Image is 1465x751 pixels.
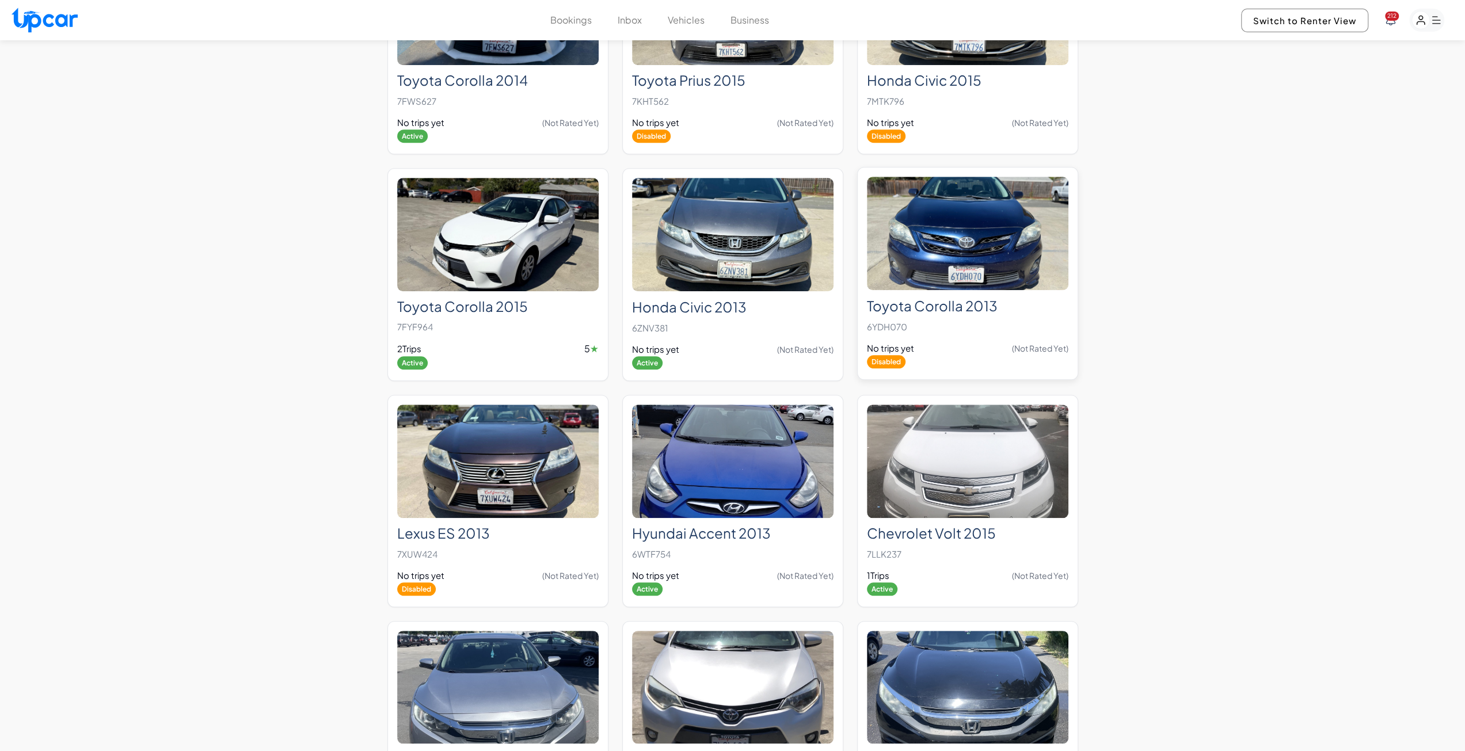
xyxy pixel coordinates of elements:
img: Hyundai Accent 2013 [632,405,834,518]
button: Bookings [550,13,592,27]
img: Upcar Logo [12,7,78,32]
img: Honda Civic 2016 [867,631,1068,744]
span: Disabled [632,129,671,143]
span: Active [397,356,428,369]
span: (Not Rated Yet) [542,570,599,581]
span: No trips yet [397,569,444,582]
img: Toyota Corolla 2015 [397,178,599,291]
h2: Toyota Corolla 2014 [397,72,599,89]
img: Toyota Corolla 2013 [867,177,1068,290]
span: No trips yet [867,116,914,129]
span: No trips yet [632,569,679,582]
span: No trips yet [397,116,444,129]
span: ★ [590,342,599,356]
span: Active [632,356,663,369]
img: Lexus ES 2013 [397,405,599,518]
h2: Lexus ES 2013 [397,525,599,542]
p: 7FWS627 [397,93,599,109]
h2: Honda Civic 2013 [632,299,834,315]
button: Business [730,13,769,27]
img: Toyota Corolla 2015 [632,631,834,744]
span: You have new notifications [1385,12,1399,21]
span: 2 Trips [397,342,421,356]
img: Chevrolet Volt 2015 [867,405,1068,518]
p: 7XUW424 [397,546,599,562]
button: Switch to Renter View [1241,9,1368,32]
p: 6WTF754 [632,546,834,562]
p: 7KHT562 [632,93,834,109]
p: 7LLK237 [867,546,1068,562]
p: 7FYF964 [397,319,599,335]
h2: Chevrolet Volt 2015 [867,525,1068,542]
span: (Not Rated Yet) [1012,342,1068,354]
h2: Honda Civic 2015 [867,72,1068,89]
h2: Toyota Prius 2015 [632,72,834,89]
span: Disabled [397,582,436,596]
h2: Toyota Corolla 2013 [867,298,1068,314]
h2: Toyota Corolla 2015 [397,298,599,315]
p: 7MTK796 [867,93,1068,109]
span: No trips yet [632,116,679,129]
h2: Hyundai Accent 2013 [632,525,834,542]
span: Active [632,582,663,596]
span: 1 Trips [867,569,889,582]
span: Disabled [867,129,905,143]
span: (Not Rated Yet) [777,570,834,581]
p: 6ZNV381 [632,320,834,336]
span: No trips yet [632,343,679,356]
span: Disabled [867,355,905,368]
img: Honda Civic 2013 [632,178,834,291]
span: Active [867,582,897,596]
p: 6YDH070 [867,319,1068,335]
button: Inbox [618,13,642,27]
span: (Not Rated Yet) [1012,117,1068,128]
span: (Not Rated Yet) [1012,570,1068,581]
span: Active [397,129,428,143]
span: (Not Rated Yet) [777,117,834,128]
span: (Not Rated Yet) [777,344,834,355]
span: No trips yet [867,342,914,355]
img: Honda Civic 2017 [397,631,599,744]
span: (Not Rated Yet) [542,117,599,128]
span: 5 [584,342,599,356]
button: Vehicles [668,13,705,27]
